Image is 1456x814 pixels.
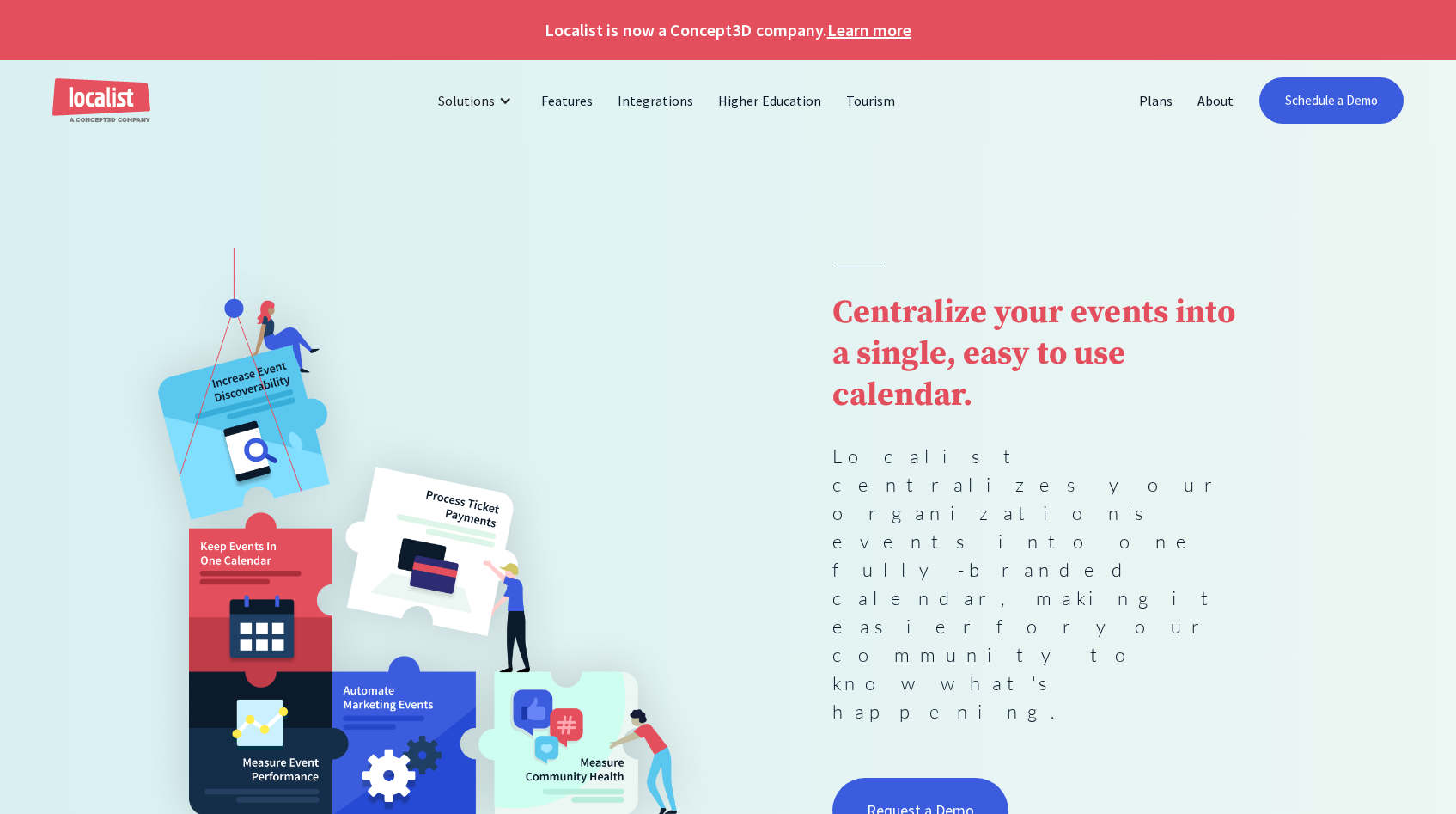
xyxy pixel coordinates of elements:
strong: Centralize your events into a single, easy to use calendar. [832,292,1235,416]
p: Localist centralizes your organization's events into one fully-branded calendar, making it easier... [832,442,1248,725]
a: Features [529,80,606,121]
a: Plans [1127,80,1185,121]
a: Higher Education [706,80,834,121]
a: Schedule a Demo [1259,77,1404,124]
a: Tourism [834,80,908,121]
a: About [1185,80,1246,121]
div: Solutions [438,90,495,111]
a: home [52,78,150,124]
a: Learn more [827,17,911,43]
a: Integrations [606,80,706,121]
div: Solutions [425,80,529,121]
